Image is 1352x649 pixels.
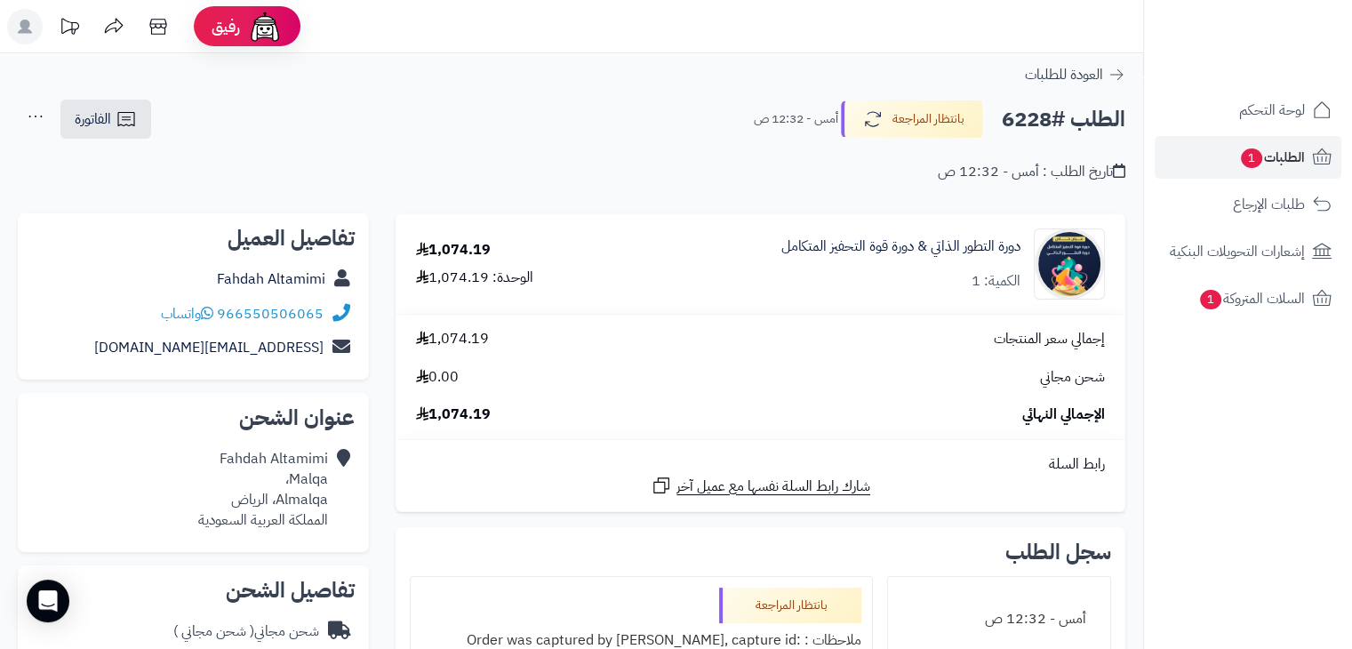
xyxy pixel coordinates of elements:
[1241,148,1262,168] span: 1
[60,100,151,139] a: الفاتورة
[416,367,459,388] span: 0.00
[1239,145,1305,170] span: الطلبات
[94,337,324,358] a: [EMAIL_ADDRESS][DOMAIN_NAME]
[217,303,324,324] a: 966550506065
[1170,239,1305,264] span: إشعارات التحويلات البنكية
[1155,136,1341,179] a: الطلبات1
[32,580,355,601] h2: تفاصيل الشحن
[1231,48,1335,85] img: logo-2.png
[32,228,355,249] h2: تفاصيل العميل
[994,329,1105,349] span: إجمالي سعر المنتجات
[1025,64,1103,85] span: العودة للطلبات
[416,405,491,425] span: 1,074.19
[1040,367,1105,388] span: شحن مجاني
[1155,183,1341,226] a: طلبات الإرجاع
[841,100,983,138] button: بانتظار المراجعة
[972,271,1020,292] div: الكمية: 1
[1025,64,1125,85] a: العودة للطلبات
[781,236,1020,257] a: دورة التطور الذاتي & دورة قوة التحفيز المتكامل
[403,454,1118,475] div: رابط السلة
[899,602,1100,637] div: أمس - 12:32 ص
[754,110,838,128] small: أمس - 12:32 ص
[416,329,489,349] span: 1,074.19
[32,407,355,429] h2: عنوان الشحن
[1005,541,1111,563] h3: سجل الطلب
[173,621,319,642] div: شحن مجاني
[27,580,69,622] div: Open Intercom Messenger
[1155,277,1341,320] a: السلات المتروكة1
[47,9,92,49] a: تحديثات المنصة
[719,588,861,623] div: بانتظار المراجعة
[938,162,1125,182] div: تاريخ الطلب : أمس - 12:32 ص
[676,477,870,497] span: شارك رابط السلة نفسها مع عميل آخر
[651,475,870,497] a: شارك رابط السلة نفسها مع عميل آخر
[1022,405,1105,425] span: الإجمالي النهائي
[1035,228,1104,300] img: 1756389306-%D8%B9%D8%B1%D8%B6%20%D8%AF%D9%88%D8%B1%D8%AA%D9%8A%D9%86%20%D8%A7%D9%84%D8%B9%D8%AB%D...
[416,268,533,288] div: الوحدة: 1,074.19
[217,268,325,290] a: Fahdah Altamimi
[75,108,111,130] span: الفاتورة
[1200,290,1221,309] span: 1
[416,240,491,260] div: 1,074.19
[212,16,240,37] span: رفيق
[1198,286,1305,311] span: السلات المتروكة
[1233,192,1305,217] span: طلبات الإرجاع
[1239,98,1305,123] span: لوحة التحكم
[1155,89,1341,132] a: لوحة التحكم
[247,9,283,44] img: ai-face.png
[161,303,213,324] a: واتساب
[1155,230,1341,273] a: إشعارات التحويلات البنكية
[198,449,328,530] div: Fahdah Altamimi Malqa، Almalqa، الرياض المملكة العربية السعودية
[1002,101,1125,138] h2: الطلب #6228
[173,621,254,642] span: ( شحن مجاني )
